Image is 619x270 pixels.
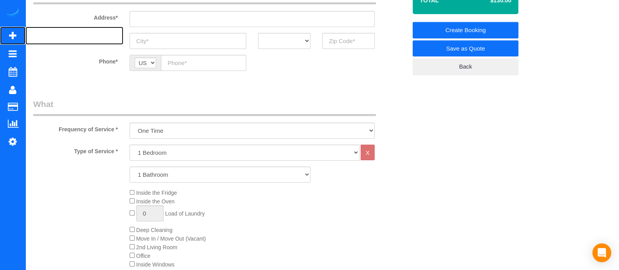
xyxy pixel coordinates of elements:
[413,40,518,57] a: Save as Quote
[413,58,518,75] a: Back
[27,55,124,65] label: Phone*
[136,261,175,268] span: Inside Windows
[413,22,518,38] a: Create Booking
[136,236,206,242] span: Move In / Move Out (Vacant)
[136,253,150,259] span: Office
[27,11,124,22] label: Address*
[322,33,375,49] input: Zip Code*
[161,55,246,71] input: Phone*
[27,145,124,155] label: Type of Service *
[136,190,177,196] span: Inside the Fridge
[136,198,175,205] span: Inside the Oven
[592,243,611,262] div: Open Intercom Messenger
[130,33,246,49] input: City*
[165,210,205,217] span: Load of Laundry
[136,227,173,233] span: Deep Cleaning
[136,244,177,250] span: 2nd Living Room
[5,8,20,19] img: Automaid Logo
[27,123,124,133] label: Frequency of Service *
[33,98,376,116] legend: What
